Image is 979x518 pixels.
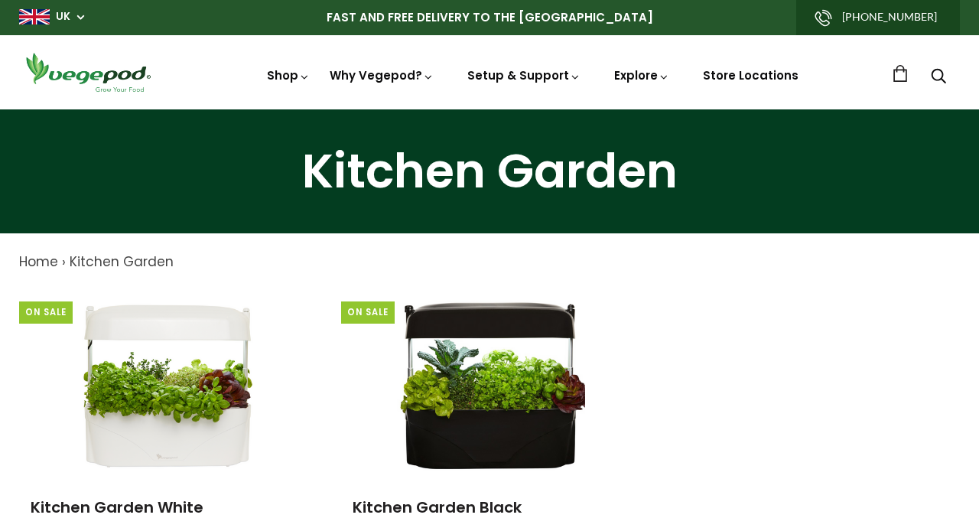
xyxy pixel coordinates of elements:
[72,288,263,479] img: Kitchen Garden White
[19,252,960,272] nav: breadcrumbs
[62,252,66,271] span: ›
[931,70,946,86] a: Search
[467,67,581,83] a: Setup & Support
[394,288,585,479] img: Kitchen Garden Black
[70,252,174,271] a: Kitchen Garden
[56,9,70,24] a: UK
[19,50,157,94] img: Vegepod
[353,497,522,518] a: Kitchen Garden Black
[19,148,960,195] h1: Kitchen Garden
[19,9,50,24] img: gb_large.png
[614,67,669,83] a: Explore
[703,67,798,83] a: Store Locations
[267,67,310,83] a: Shop
[330,67,434,83] a: Why Vegepod?
[31,497,203,518] a: Kitchen Garden White
[19,252,58,271] a: Home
